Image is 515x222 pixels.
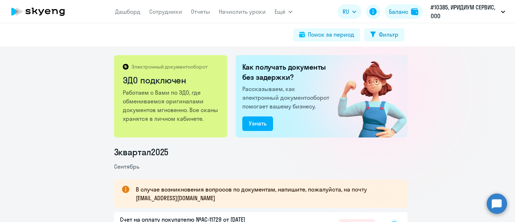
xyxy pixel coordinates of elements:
div: Поиск за период [308,30,354,39]
button: #10385, ИРИДИУМ СЕРВИС, ООО [427,3,509,20]
button: RU [338,4,361,19]
a: Сотрудники [149,8,182,15]
h2: ЭДО подключен [123,74,219,86]
span: Сентябрь [114,163,139,170]
a: Начислить уроки [219,8,266,15]
img: balance [411,8,418,15]
button: Поиск за период [293,28,360,41]
p: Электронный документооборот [131,63,208,70]
a: Дашборд [115,8,141,15]
span: Ещё [275,7,285,16]
img: connected [326,55,407,137]
p: #10385, ИРИДИУМ СЕРВИС, ООО [431,3,498,20]
button: Балансbalance [385,4,423,19]
button: Фильтр [364,28,404,41]
button: Узнать [242,116,273,131]
p: Работаем с Вами по ЭДО, где обмениваемся оригиналами документов мгновенно. Все сканы хранятся в л... [123,88,219,123]
div: Баланс [389,7,408,16]
a: Отчеты [191,8,210,15]
li: 3 квартал 2025 [114,146,407,158]
p: Рассказываем, как электронный документооборот помогает вашему бизнесу. [242,85,332,111]
div: Фильтр [379,30,398,39]
span: RU [343,7,349,16]
div: Узнать [249,119,267,128]
h2: Как получать документы без задержки? [242,62,332,82]
button: Ещё [275,4,293,19]
p: В случае возникновения вопросов по документам, напишите, пожалуйста, на почту [EMAIL_ADDRESS][DOM... [136,185,394,202]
